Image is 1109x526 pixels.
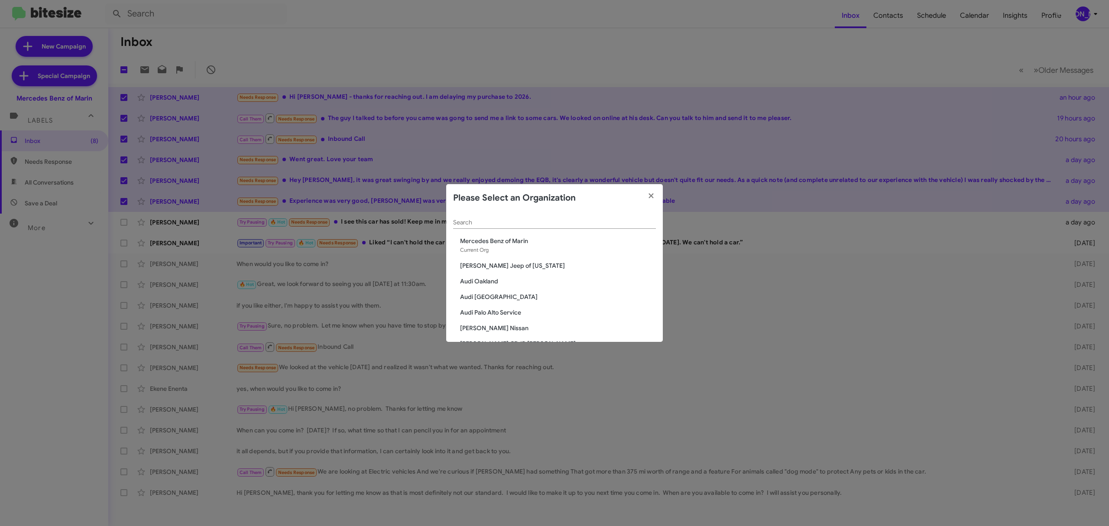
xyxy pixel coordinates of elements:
[460,292,656,301] span: Audi [GEOGRAPHIC_DATA]
[460,247,489,253] span: Current Org
[460,324,656,332] span: [PERSON_NAME] Nissan
[460,308,656,317] span: Audi Palo Alto Service
[460,237,656,245] span: Mercedes Benz of Marin
[453,191,576,205] h2: Please Select an Organization
[460,261,656,270] span: [PERSON_NAME] Jeep of [US_STATE]
[460,339,656,348] span: [PERSON_NAME] CDJR [PERSON_NAME]
[460,277,656,286] span: Audi Oakland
